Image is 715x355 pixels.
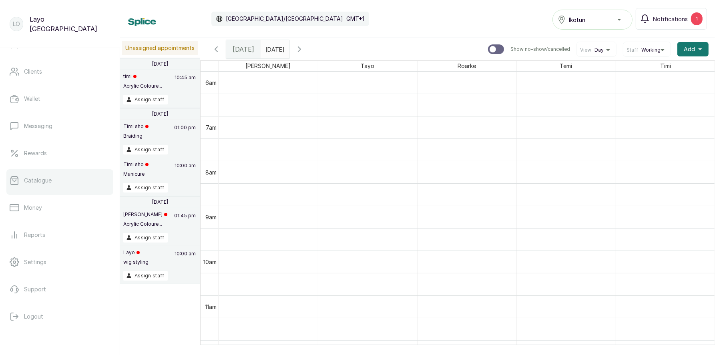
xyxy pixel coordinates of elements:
p: [DATE] [152,61,168,67]
p: Layo [GEOGRAPHIC_DATA] [30,14,110,34]
p: Braiding [123,133,149,139]
p: Acrylic Coloure... [123,83,162,89]
button: Assign staff [123,183,168,193]
p: 10:00 am [173,249,197,271]
div: 7am [204,123,218,132]
span: Add [684,45,695,53]
button: Add [677,42,709,56]
a: Clients [6,60,113,83]
p: Unassigned appointments [122,41,198,55]
button: Notifications1 [636,8,707,30]
div: 1 [691,12,703,25]
p: timi [123,73,162,80]
button: Assign staff [123,233,168,243]
p: 10:45 am [173,73,197,95]
button: Ikotun [552,10,633,30]
p: LO [13,20,20,28]
a: Wallet [6,88,113,110]
span: Timi [659,61,673,71]
span: Staff [627,47,638,53]
a: Catalogue [6,169,113,192]
p: GMT+1 [346,15,364,23]
p: Messaging [24,122,52,130]
a: Messaging [6,115,113,137]
span: Roarke [456,61,478,71]
p: Layo [123,249,149,256]
p: Acrylic Coloure... [123,221,167,227]
p: Settings [24,258,46,266]
button: Logout [6,305,113,328]
p: Support [24,285,46,293]
div: [DATE] [226,40,261,58]
p: Show no-show/cancelled [510,46,570,52]
p: [DATE] [152,111,168,117]
div: 8am [204,168,218,176]
p: Timi sho [123,123,149,130]
p: Wallet [24,95,40,103]
span: Notifications [653,15,688,23]
button: Assign staff [123,145,168,154]
p: Manicure [123,171,149,177]
span: Temi [558,61,574,71]
span: [PERSON_NAME] [244,61,292,71]
button: StaffWorking [627,47,667,53]
button: ViewDay [580,47,613,53]
span: Ikotun [569,16,585,24]
p: [GEOGRAPHIC_DATA]/[GEOGRAPHIC_DATA] [226,15,343,23]
p: Rewards [24,149,47,157]
a: Rewards [6,142,113,164]
div: 6am [204,78,218,87]
p: Reports [24,231,45,239]
span: Tayo [359,61,376,71]
button: Assign staff [123,95,168,104]
a: Money [6,197,113,219]
p: [PERSON_NAME] [123,211,167,218]
div: 11am [203,303,218,311]
p: 01:00 pm [173,123,197,145]
p: Logout [24,313,43,321]
p: [DATE] [152,199,168,205]
button: Assign staff [123,271,168,281]
a: Settings [6,251,113,273]
span: View [580,47,591,53]
p: Money [24,204,42,212]
span: [DATE] [233,44,254,54]
p: 10:00 am [173,161,197,183]
span: Day [594,47,604,53]
span: Working [641,47,661,53]
p: Timi sho [123,161,149,168]
p: wig styling [123,259,149,265]
a: Reports [6,224,113,246]
p: Clients [24,68,42,76]
div: 10am [202,258,218,266]
p: 01:45 pm [173,211,197,233]
a: Support [6,278,113,301]
p: Catalogue [24,176,52,185]
div: 9am [204,213,218,221]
